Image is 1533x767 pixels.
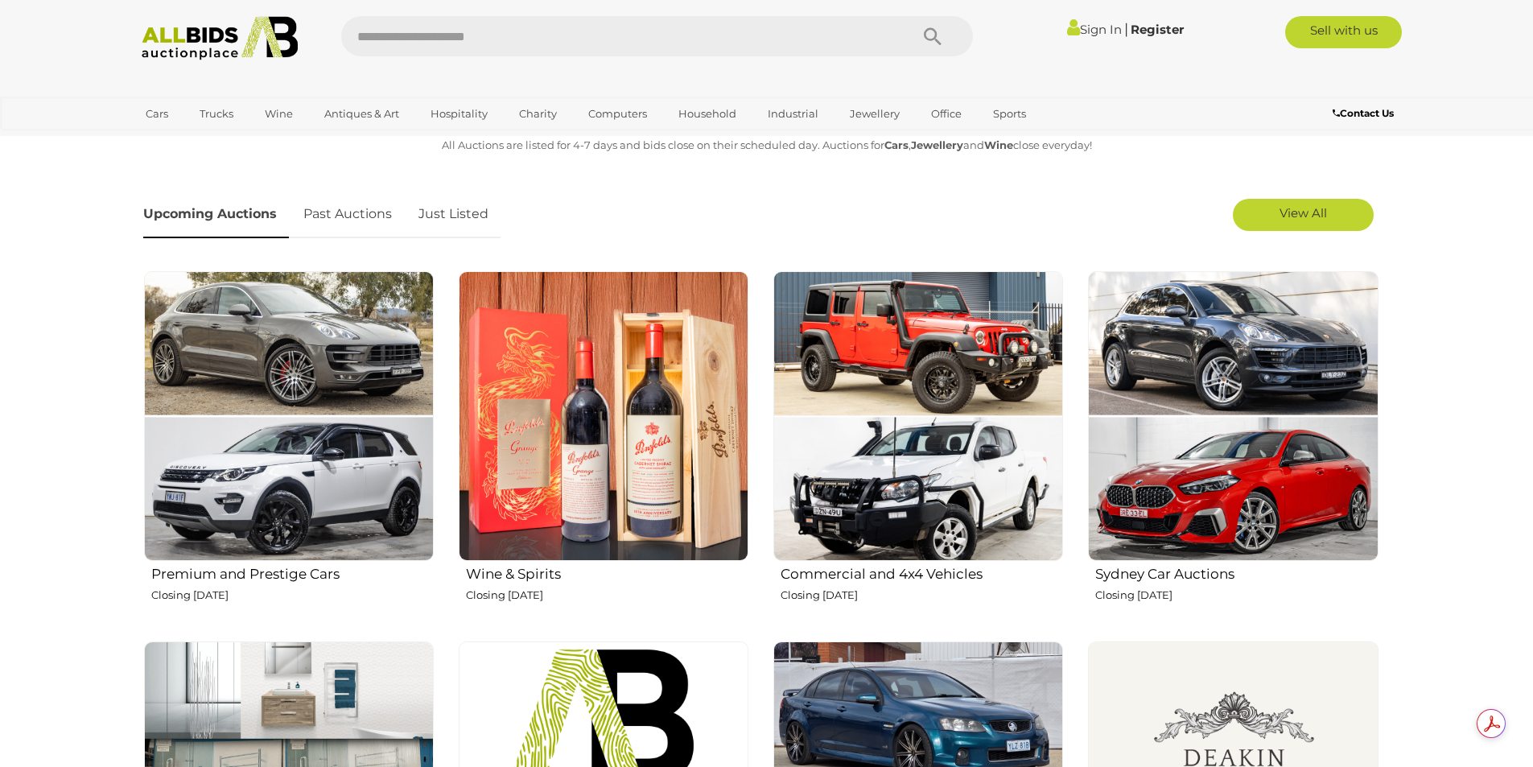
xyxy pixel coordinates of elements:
button: Search [892,16,973,56]
a: Upcoming Auctions [143,191,289,238]
h2: Wine & Spirits [466,563,748,582]
a: Trucks [189,101,244,127]
a: Contact Us [1333,105,1398,122]
a: [GEOGRAPHIC_DATA] [135,127,270,154]
a: Sports [983,101,1036,127]
p: Closing [DATE] [151,586,434,604]
a: Wine [254,101,303,127]
img: Wine & Spirits [459,271,748,561]
a: Hospitality [420,101,498,127]
p: Closing [DATE] [781,586,1063,604]
span: View All [1280,205,1327,221]
img: Allbids.com.au [133,16,307,60]
a: Cars [135,101,179,127]
span: | [1124,20,1128,38]
strong: Cars [884,138,909,151]
a: View All [1233,199,1374,231]
a: Register [1131,22,1184,37]
h2: Sydney Car Auctions [1095,563,1378,582]
p: All Auctions are listed for 4-7 days and bids close on their scheduled day. Auctions for , and cl... [143,136,1391,155]
a: Past Auctions [291,191,404,238]
h2: Premium and Prestige Cars [151,563,434,582]
p: Closing [DATE] [1095,586,1378,604]
a: Computers [578,101,657,127]
a: Wine & Spirits Closing [DATE] [458,270,748,629]
a: Charity [509,101,567,127]
a: Household [668,101,747,127]
a: Commercial and 4x4 Vehicles Closing [DATE] [773,270,1063,629]
b: Contact Us [1333,107,1394,119]
a: Jewellery [839,101,910,127]
a: Premium and Prestige Cars Closing [DATE] [143,270,434,629]
img: Premium and Prestige Cars [144,271,434,561]
a: Office [921,101,972,127]
strong: Jewellery [911,138,963,151]
p: Closing [DATE] [466,586,748,604]
a: Sydney Car Auctions Closing [DATE] [1087,270,1378,629]
a: Sell with us [1285,16,1402,48]
a: Just Listed [406,191,501,238]
img: Commercial and 4x4 Vehicles [773,271,1063,561]
strong: Wine [984,138,1013,151]
img: Sydney Car Auctions [1088,271,1378,561]
a: Sign In [1067,22,1122,37]
a: Industrial [757,101,829,127]
a: Antiques & Art [314,101,410,127]
h2: Commercial and 4x4 Vehicles [781,563,1063,582]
